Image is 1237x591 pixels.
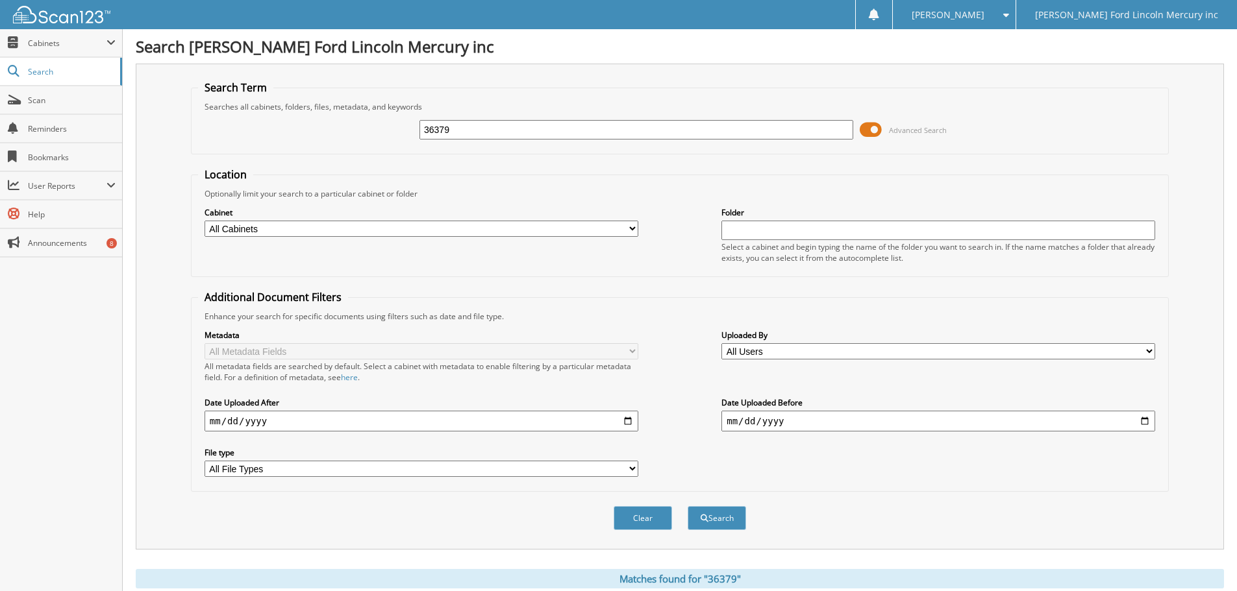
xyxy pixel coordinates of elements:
[198,188,1162,199] div: Optionally limit your search to a particular cabinet or folder
[13,6,110,23] img: scan123-logo-white.svg
[136,569,1224,588] div: Matches found for "36379"
[1035,11,1218,19] span: [PERSON_NAME] Ford Lincoln Mercury inc
[205,330,638,341] label: Metadata
[912,11,984,19] span: [PERSON_NAME]
[106,238,117,248] div: 8
[28,209,116,220] span: Help
[721,241,1155,263] div: Select a cabinet and begin typing the name of the folder you want to search in. If the name match...
[198,311,1162,322] div: Enhance your search for specific documents using filters such as date and file type.
[614,506,672,530] button: Clear
[28,237,116,248] span: Announcements
[28,152,116,163] span: Bookmarks
[721,330,1155,341] label: Uploaded By
[205,207,638,218] label: Cabinet
[205,361,638,383] div: All metadata fields are searched by default. Select a cabinet with metadata to enable filtering b...
[198,101,1162,112] div: Searches all cabinets, folders, files, metadata, and keywords
[205,397,638,408] label: Date Uploaded After
[721,397,1155,408] label: Date Uploaded Before
[721,411,1155,431] input: end
[198,80,273,95] legend: Search Term
[341,372,358,383] a: here
[889,125,947,135] span: Advanced Search
[28,95,116,106] span: Scan
[136,36,1224,57] h1: Search [PERSON_NAME] Ford Lincoln Mercury inc
[28,66,114,77] span: Search
[28,180,106,191] span: User Reports
[198,290,348,304] legend: Additional Document Filters
[205,447,638,458] label: File type
[198,167,253,182] legend: Location
[28,123,116,134] span: Reminders
[688,506,746,530] button: Search
[721,207,1155,218] label: Folder
[205,411,638,431] input: start
[28,38,106,49] span: Cabinets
